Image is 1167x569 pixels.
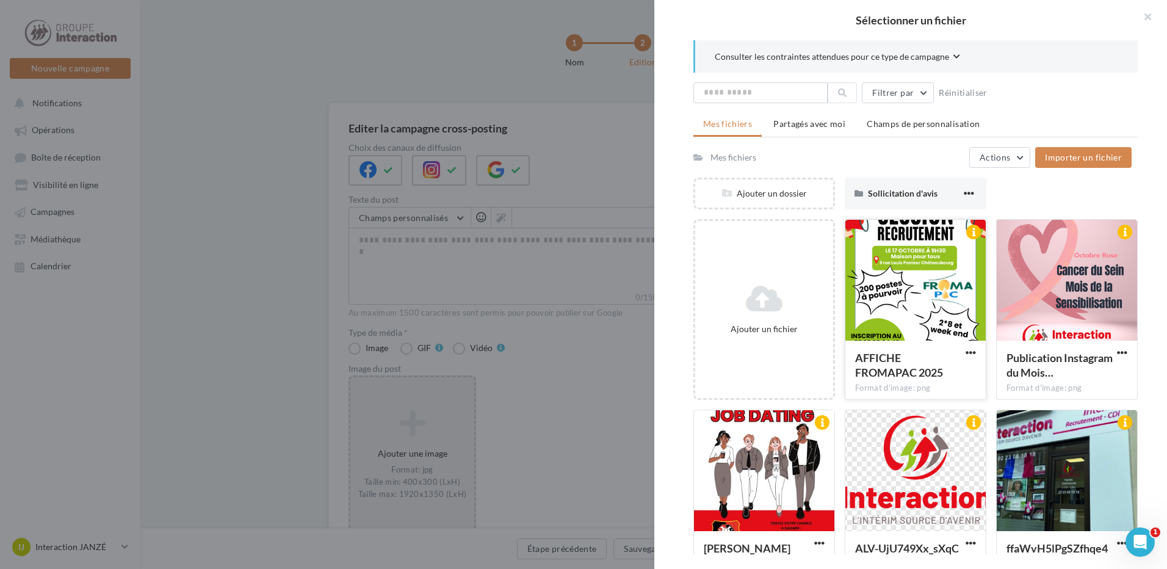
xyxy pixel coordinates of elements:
[715,50,960,65] button: Consulter les contraintes attendues pour ce type de campagne
[703,118,752,129] span: Mes fichiers
[1006,351,1113,379] span: Publication Instagram du Mois de la Sensibilisation au Cancer du Sein Dégradé Rose
[715,51,949,63] span: Consulter les contraintes attendues pour ce type de campagne
[700,323,828,335] div: Ajouter un fichier
[855,351,943,379] span: AFFICHE FROMAPAC 2025
[1151,527,1160,537] span: 1
[1035,147,1132,168] button: Importer un fichier
[695,187,833,200] div: Ajouter un dossier
[867,118,980,129] span: Champs de personnalisation
[1125,527,1155,557] iframe: Intercom live chat
[773,118,845,129] span: Partagés avec moi
[862,82,934,103] button: Filtrer par
[855,383,976,394] div: Format d'image: png
[1045,152,1122,162] span: Importer un fichier
[868,188,938,198] span: Sollicitation d'avis
[969,147,1030,168] button: Actions
[1006,383,1127,394] div: Format d'image: png
[674,15,1147,26] h2: Sélectionner un fichier
[980,152,1010,162] span: Actions
[934,85,992,100] button: Réinitialiser
[710,151,756,164] div: Mes fichiers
